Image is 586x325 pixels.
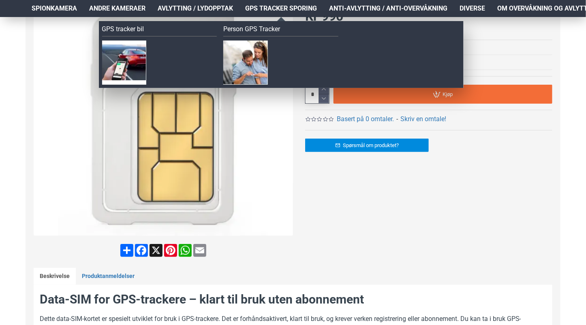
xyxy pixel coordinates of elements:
[223,41,267,85] img: Person GPS Tracker
[89,4,145,13] span: Andre kameraer
[178,244,192,257] a: WhatsApp
[32,4,77,13] span: Spionkamera
[192,244,207,257] a: Email
[329,4,447,13] span: Anti-avlytting / Anti-overvåkning
[400,114,446,124] a: Skriv en omtale!
[40,291,546,308] h2: Data-SIM for GPS-trackere – klart til bruk uten abonnement
[158,4,233,13] span: Avlytting / Lydopptak
[443,92,453,97] span: Kjøp
[76,268,141,285] a: Produktanmeldelser
[337,114,394,124] a: Basert på 0 omtaler.
[134,244,149,257] a: Facebook
[120,244,134,257] a: Share
[149,244,163,257] a: X
[102,24,217,36] a: GPS tracker bil
[305,139,429,152] a: Spørsmål om produktet?
[163,244,178,257] a: Pinterest
[460,4,485,13] span: Diverse
[396,115,398,123] b: -
[102,41,146,85] img: GPS tracker bil
[34,268,76,285] a: Beskrivelse
[245,4,317,13] span: GPS Tracker Sporing
[223,24,338,36] a: Person GPS Tracker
